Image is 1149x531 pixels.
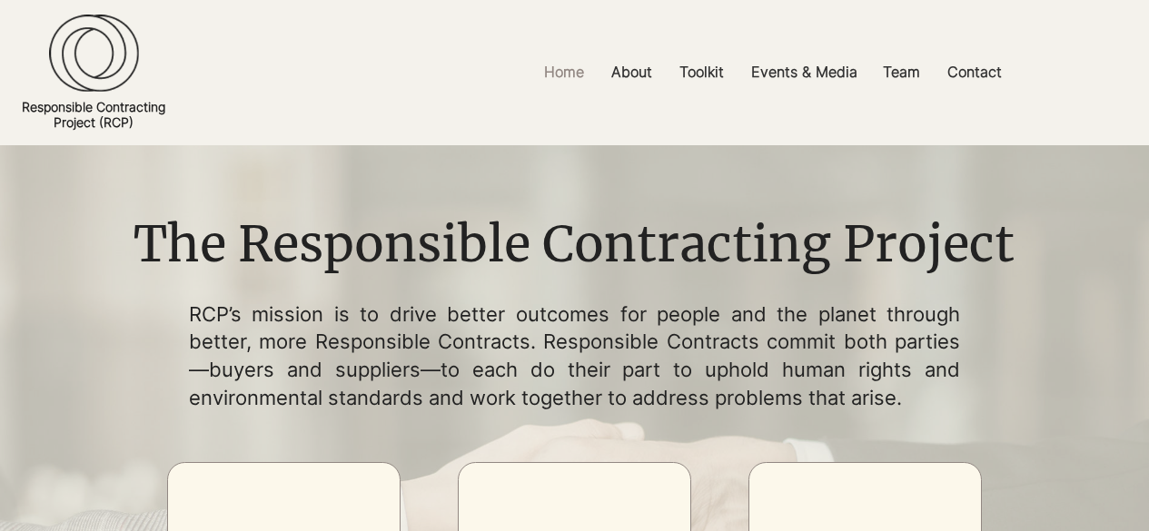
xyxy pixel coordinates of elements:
[738,52,869,93] a: Events & Media
[938,52,1011,93] p: Contact
[934,52,1015,93] a: Contact
[120,211,1027,280] h1: The Responsible Contracting Project
[189,300,961,412] p: RCP’s mission is to drive better outcomes for people and the planet through better, more Responsi...
[602,52,661,93] p: About
[396,52,1149,93] nav: Site
[22,99,165,130] a: Responsible ContractingProject (RCP)
[598,52,666,93] a: About
[530,52,598,93] a: Home
[874,52,929,93] p: Team
[666,52,738,93] a: Toolkit
[535,52,593,93] p: Home
[670,52,733,93] p: Toolkit
[869,52,934,93] a: Team
[742,52,867,93] p: Events & Media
